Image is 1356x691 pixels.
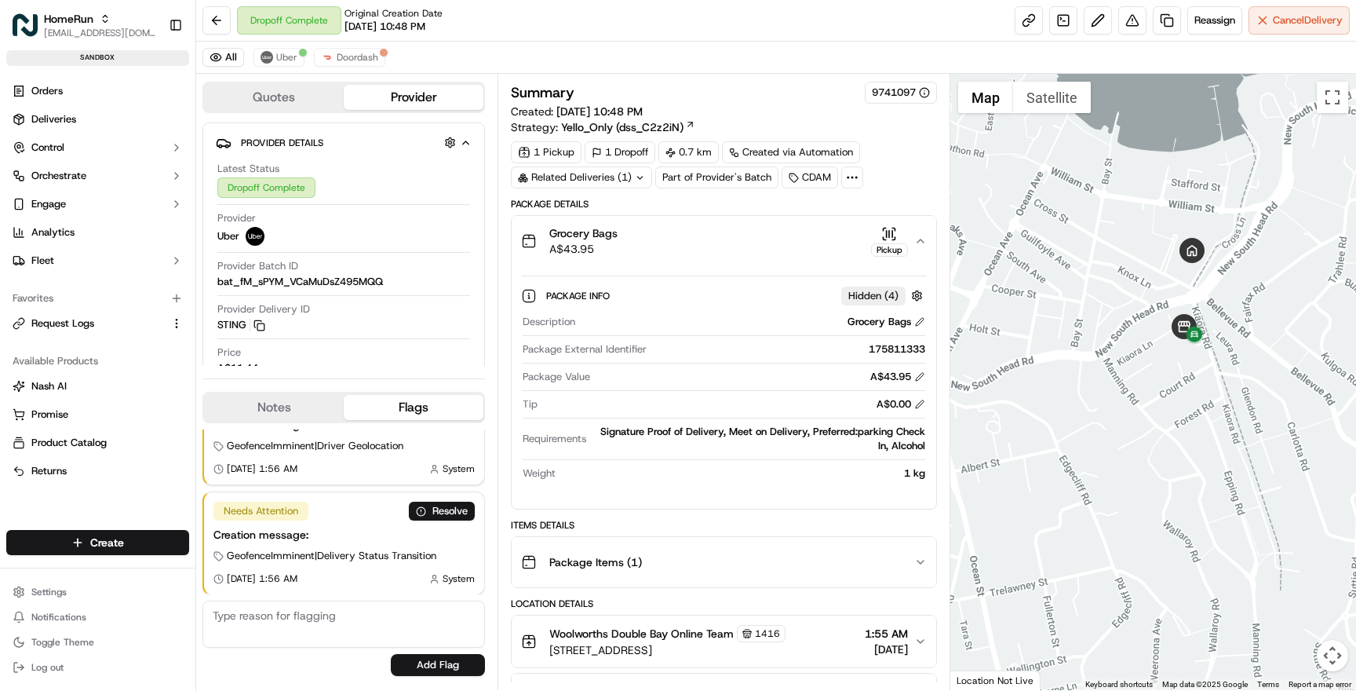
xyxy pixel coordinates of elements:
button: Create [6,530,189,555]
span: Provider Batch ID [217,259,298,273]
span: Provider Delivery ID [217,302,310,316]
img: Google [954,670,1006,690]
span: Analytics [31,225,75,239]
span: Price [217,345,241,360]
a: Nash AI [13,379,183,393]
button: Pickup [871,226,908,257]
span: Promise [31,408,68,422]
button: Resolve [409,502,475,521]
button: Settings [6,581,189,603]
span: [DATE] 1:56 AM [227,462,297,475]
button: Package Items (1) [512,537,935,587]
span: Hidden ( 4 ) [848,289,899,303]
button: 9741097 [872,86,930,100]
button: Returns [6,459,189,484]
span: [DATE] 10:48 PM [344,20,425,34]
span: Engage [31,197,66,211]
span: Grocery Bags [549,225,618,241]
div: CDAM [782,166,838,188]
button: Toggle Theme [6,631,189,653]
h3: Summary [511,86,574,100]
button: Notifications [6,606,189,628]
button: Fleet [6,248,189,273]
a: Product Catalog [13,436,183,450]
span: Request Logs [31,316,94,331]
button: CancelDelivery [1248,6,1350,35]
span: Package Items ( 1 ) [549,554,642,570]
span: A$11.44 [217,361,258,375]
span: Reassign [1194,13,1235,27]
button: Log out [6,656,189,678]
div: A$0.00 [877,397,925,411]
a: Returns [13,464,183,478]
span: A$43.95 [549,241,618,257]
span: Weight [523,466,556,481]
img: uber-new-logo.jpeg [261,51,273,64]
button: Toggle fullscreen view [1317,82,1348,113]
a: Promise [13,408,183,422]
button: Nash AI [6,374,189,399]
button: Hidden (4) [841,286,927,305]
span: Fleet [31,254,54,268]
div: Location Not Live [950,671,1041,690]
button: HomeRun [44,11,93,27]
button: Uber [253,48,304,67]
a: Request Logs [13,316,164,331]
div: Available Products [6,349,189,374]
span: Doordash [337,51,378,64]
div: Grocery BagsA$43.95Pickup [512,266,935,509]
span: Log out [31,661,64,674]
div: Created via Automation [722,141,860,163]
div: Creation message: [213,527,475,543]
span: Uber [276,51,297,64]
span: Control [31,141,64,155]
span: Notifications [31,611,86,623]
span: Package Info [546,290,613,302]
span: GeofenceImminent | Driver Geolocation [227,439,403,453]
button: Show street map [958,82,1013,113]
span: Requirements [523,432,586,446]
span: [DATE] 1:56 AM [227,572,297,585]
span: Woolworths Double Bay Online Team [549,626,734,642]
span: Created: [511,104,643,119]
button: Add Flag [391,654,485,676]
button: Provider [344,85,483,110]
span: System [443,572,475,585]
button: STING [217,318,265,332]
span: Yello_Only (dss_C2z2iN) [561,119,683,135]
span: Map data ©2025 Google [1162,680,1248,689]
button: Request Logs [6,311,189,336]
div: Signature Proof of Delivery, Meet on Delivery, Preferred:parking Check In, Alcohol [592,425,924,453]
span: Description [523,315,575,329]
div: 1 kg [562,466,924,481]
button: Reassign [1187,6,1242,35]
span: Cancel Delivery [1273,13,1343,27]
span: Toggle Theme [31,636,94,649]
a: Open this area in Google Maps (opens a new window) [954,670,1006,690]
span: Provider Details [241,137,323,149]
span: Returns [31,464,67,478]
div: 1 Dropoff [585,141,655,163]
span: Product Catalog [31,436,107,450]
span: Original Creation Date [344,7,443,20]
span: Settings [31,586,67,598]
button: Map camera controls [1317,640,1348,671]
span: Nash AI [31,379,67,393]
span: Orders [31,84,63,98]
span: Package External Identifier [523,342,647,356]
span: bat_fM_sPYM_VCaMuDsZ495MQQ [217,275,383,289]
span: Uber [217,229,239,243]
button: HomeRunHomeRun[EMAIL_ADDRESS][DOMAIN_NAME] [6,6,162,44]
button: Quotes [204,85,344,110]
button: Product Catalog [6,430,189,455]
span: [DATE] 10:48 PM [556,104,643,119]
a: Terms (opens in new tab) [1257,680,1279,689]
div: Location Details [511,598,936,610]
img: HomeRun [13,13,38,38]
img: uber-new-logo.jpeg [246,227,264,246]
button: Woolworths Double Bay Online Team1416[STREET_ADDRESS]1:55 AM[DATE] [512,616,935,667]
button: A$11.44 [217,361,355,375]
button: All [202,48,244,67]
div: Favorites [6,286,189,311]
